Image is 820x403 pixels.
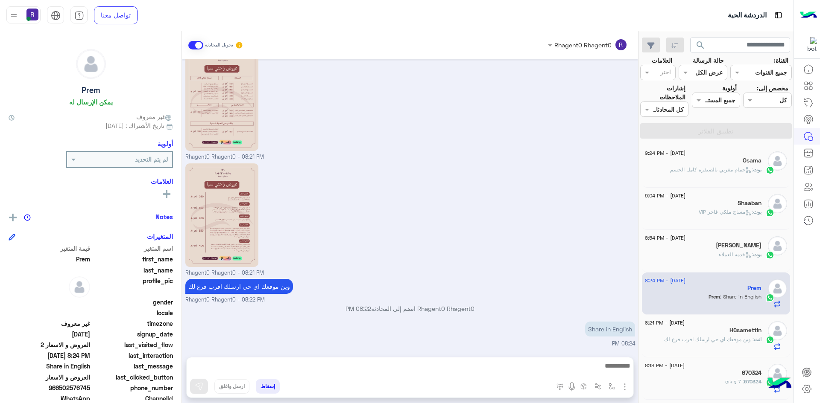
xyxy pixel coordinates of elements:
[346,305,371,312] span: 08:22 PM
[51,11,61,20] img: tab
[92,362,173,371] span: last_message
[594,383,601,390] img: Trigger scenario
[26,9,38,20] img: userImage
[753,166,761,173] span: بوت
[92,244,173,253] span: اسم المتغير
[690,38,711,56] button: search
[652,56,672,65] label: العلامات
[766,293,774,302] img: WhatsApp
[69,98,113,106] h6: يمكن الإرسال له
[766,209,774,217] img: WhatsApp
[766,336,774,344] img: WhatsApp
[185,163,259,267] img: 2KfZhNio2KfZgtin2KouanBn.jpg
[802,37,817,52] img: 322853014244696
[757,84,788,93] label: مخصص إلى:
[185,304,635,313] p: Rhagent0 Rhagent0 انضم إلى المحادثة
[645,319,685,327] span: [DATE] - 8:21 PM
[256,379,280,394] button: إسقاط
[577,379,591,393] button: create order
[753,209,761,215] span: بوت
[725,378,744,385] span: 7 çıkış
[754,336,761,342] span: انت
[9,319,90,328] span: غير معروف
[9,330,90,339] span: 2025-08-10T17:07:07.089Z
[747,284,761,292] h5: Prem
[92,330,173,339] span: signup_date
[70,6,88,24] a: tab
[645,234,685,242] span: [DATE] - 8:54 PM
[92,266,173,275] span: last_name
[719,251,753,258] span: : خدمة العملاء
[92,351,173,360] span: last_interaction
[768,364,787,383] img: defaultAdmin.png
[155,213,173,220] h6: Notes
[214,379,249,394] button: ارسل واغلق
[158,140,173,148] h6: أولوية
[640,84,685,102] label: إشارات الملاحظات
[185,47,259,151] img: 2KfZhNmF2LPYp9isLmpwZw%3D%3D.jpg
[185,279,293,294] p: 10/8/2025, 8:22 PM
[699,209,753,215] span: : مساج ملكي فاخر VIP
[185,269,264,277] span: Rhagent0 Rhagent0 - 08:21 PM
[720,293,761,300] span: Share in English
[9,362,90,371] span: Share in English
[764,369,794,399] img: hulul-logo.png
[640,123,792,139] button: تطبيق الفلاتر
[9,177,173,185] h6: العلامات
[722,84,737,93] label: أولوية
[744,378,761,385] span: 670324
[92,255,173,264] span: first_name
[105,121,164,130] span: تاريخ الأشتراك : [DATE]
[743,157,761,164] h5: Osama
[591,379,605,393] button: Trigger scenario
[205,42,233,49] small: تحويل المحادثة
[585,322,635,336] p: 10/8/2025, 8:24 PM
[147,232,173,240] h6: المتغيرات
[9,394,90,403] span: 2
[185,296,265,304] span: Rhagent0 Rhagent0 - 08:22 PM
[768,321,787,340] img: defaultAdmin.png
[742,369,761,377] h5: 670324
[768,194,787,213] img: defaultAdmin.png
[645,192,685,200] span: [DATE] - 9:04 PM
[9,214,17,221] img: add
[74,11,84,20] img: tab
[670,166,753,173] span: : حمام مغربي بالصنفرة كامل الجسم
[774,56,788,65] label: القناة:
[660,67,672,78] div: اختر
[92,394,173,403] span: ChannelId
[9,340,90,349] span: العروض و الاسعار 2
[76,49,105,78] img: defaultAdmin.png
[773,10,784,20] img: tab
[136,112,173,121] span: غير معروف
[768,279,787,298] img: defaultAdmin.png
[728,10,767,21] p: الدردشة الحية
[92,298,173,307] span: gender
[195,382,203,391] img: send message
[82,85,100,95] h5: Prem
[9,255,90,264] span: Prem
[567,382,577,392] img: send voice note
[620,382,630,392] img: send attachment
[92,373,173,382] span: last_clicked_button
[92,340,173,349] span: last_visited_flow
[645,277,685,284] span: [DATE] - 8:24 PM
[695,40,706,50] span: search
[9,373,90,382] span: العروض و الاسعار
[92,308,173,317] span: locale
[768,236,787,255] img: defaultAdmin.png
[766,251,774,259] img: WhatsApp
[556,383,563,390] img: make a call
[612,340,635,347] span: 08:24 PM
[709,293,720,300] span: Prem
[94,6,138,24] a: تواصل معنا
[9,244,90,253] span: قيمة المتغير
[185,153,264,161] span: Rhagent0 Rhagent0 - 08:21 PM
[9,383,90,392] span: 966502576745
[9,298,90,307] span: null
[69,276,90,298] img: defaultAdmin.png
[738,200,761,207] h5: Shaaban
[92,319,173,328] span: timezone
[24,214,31,221] img: notes
[664,336,754,342] span: وين موقعك اي حي ارسلك اقرب فرع لك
